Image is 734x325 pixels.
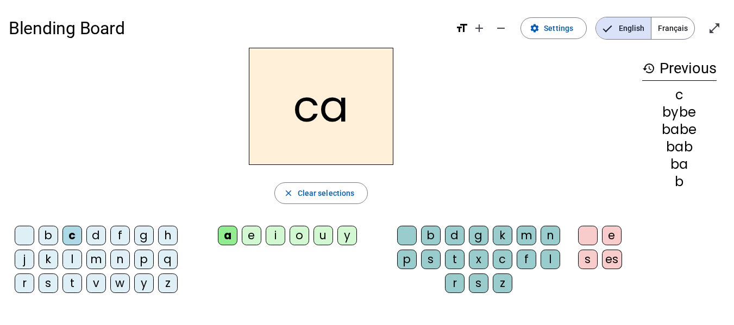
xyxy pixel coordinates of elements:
div: y [337,226,357,245]
div: d [86,226,106,245]
div: r [15,273,34,293]
div: bybe [642,106,717,119]
div: b [421,226,441,245]
h3: Previous [642,56,717,81]
mat-icon: remove [494,22,507,35]
div: i [266,226,285,245]
div: s [469,273,488,293]
button: Decrease font size [490,17,512,39]
div: f [517,250,536,269]
mat-icon: format_size [455,22,468,35]
div: l [62,250,82,269]
div: t [445,250,465,269]
div: y [134,273,154,293]
div: w [110,273,130,293]
span: Français [651,17,694,39]
mat-icon: close [284,188,293,198]
div: n [541,226,560,245]
div: p [134,250,154,269]
mat-icon: open_in_full [708,22,721,35]
div: c [493,250,512,269]
button: Settings [520,17,587,39]
div: e [602,226,622,245]
h1: Blending Board [9,11,447,46]
div: b [39,226,58,245]
div: z [493,273,512,293]
div: b [642,175,717,188]
span: Settings [544,22,573,35]
div: d [445,226,465,245]
div: x [469,250,488,269]
div: s [578,250,598,269]
mat-icon: add [473,22,486,35]
div: bab [642,141,717,154]
div: es [602,250,622,269]
div: r [445,273,465,293]
div: o [290,226,309,245]
div: s [39,273,58,293]
div: q [158,250,178,269]
div: ba [642,158,717,171]
div: n [110,250,130,269]
button: Increase font size [468,17,490,39]
div: a [218,226,237,245]
div: u [313,226,333,245]
div: g [134,226,154,245]
div: s [421,250,441,269]
div: m [517,226,536,245]
div: c [642,88,717,101]
div: j [15,250,34,269]
div: babe [642,123,717,136]
div: v [86,273,106,293]
div: p [397,250,417,269]
mat-icon: settings [530,23,539,33]
div: k [493,226,512,245]
h2: ca [249,48,393,165]
div: l [541,250,560,269]
div: m [86,250,106,269]
button: Clear selections [274,182,368,204]
span: Clear selections [298,187,355,200]
div: z [158,273,178,293]
mat-button-toggle-group: Language selection [595,17,695,40]
div: c [62,226,82,245]
div: h [158,226,178,245]
div: e [242,226,261,245]
div: g [469,226,488,245]
div: k [39,250,58,269]
div: f [110,226,130,245]
div: t [62,273,82,293]
button: Enter full screen [704,17,725,39]
mat-icon: history [642,62,655,75]
span: English [596,17,651,39]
